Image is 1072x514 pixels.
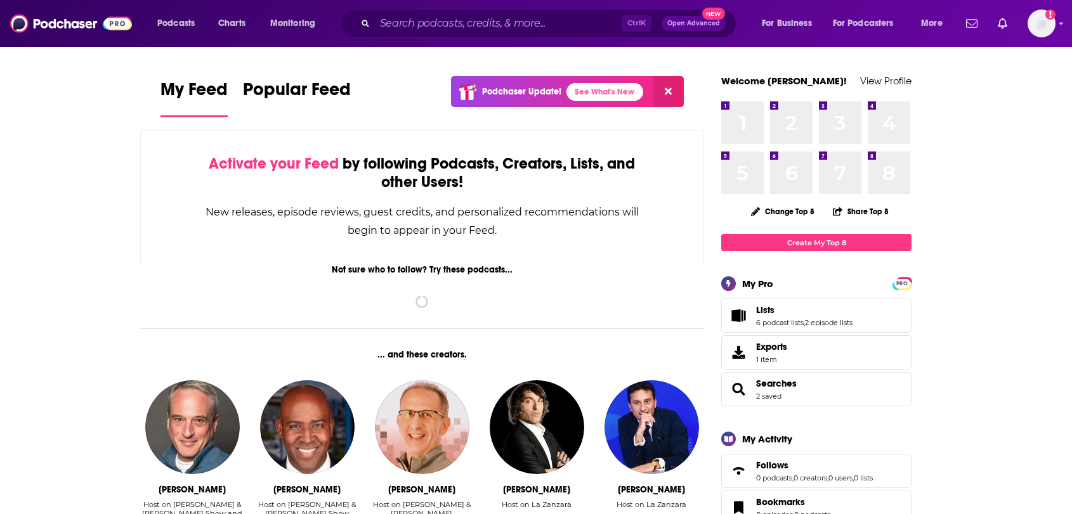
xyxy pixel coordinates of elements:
[921,15,943,32] span: More
[756,496,830,508] a: Bookmarks
[218,15,245,32] span: Charts
[721,234,912,251] a: Create My Top 8
[894,279,910,288] span: PRO
[1028,10,1056,37] span: Logged in as nbaderrubenstein
[261,13,332,34] button: open menu
[726,344,751,361] span: Exports
[726,307,751,324] a: Lists
[912,13,958,34] button: open menu
[792,473,794,482] span: ,
[860,75,912,87] a: View Profile
[742,433,792,445] div: My Activity
[605,380,698,474] img: David Parenzo
[503,484,570,495] div: Giuseppe Cruciani
[833,15,894,32] span: For Podcasters
[243,79,351,117] a: Popular Feed
[502,500,572,509] div: Host on La Zanzara
[617,500,686,509] div: Host on La Zanzara
[721,299,912,333] span: Lists
[853,473,854,482] span: ,
[961,13,983,34] a: Show notifications dropdown
[210,13,253,34] a: Charts
[145,380,239,474] img: Dan Bernstein
[756,304,775,316] span: Lists
[756,318,804,327] a: 6 podcast lists
[159,484,226,495] div: Dan Bernstein
[148,13,211,34] button: open menu
[854,473,873,482] a: 0 lists
[243,79,351,108] span: Popular Feed
[756,341,787,352] span: Exports
[157,15,195,32] span: Podcasts
[352,9,748,38] div: Search podcasts, credits, & more...
[482,86,561,97] p: Podchaser Update!
[721,372,912,406] span: Searches
[756,459,873,471] a: Follows
[273,484,341,495] div: Marshall Harris
[894,278,910,288] a: PRO
[805,318,853,327] a: 2 episode lists
[756,392,781,401] a: 2 saved
[10,11,132,35] img: Podchaser - Follow, Share and Rate Podcasts
[160,79,228,117] a: My Feed
[622,15,651,32] span: Ctrl K
[827,473,828,482] span: ,
[566,83,643,101] a: See What's New
[490,380,584,474] img: Giuseppe Cruciani
[1028,10,1056,37] button: Show profile menu
[726,380,751,398] a: Searches
[667,20,720,27] span: Open Advanced
[756,378,797,389] a: Searches
[828,473,853,482] a: 0 users
[756,496,805,508] span: Bookmarks
[1028,10,1056,37] img: User Profile
[726,462,751,480] a: Follows
[702,8,725,20] span: New
[825,13,912,34] button: open menu
[140,349,704,360] div: ... and these creators.
[1045,10,1056,20] svg: Add a profile image
[375,13,622,34] input: Search podcasts, credits, & more...
[753,13,828,34] button: open menu
[618,484,685,495] div: David Parenzo
[388,484,455,495] div: Kenny Roda
[721,454,912,488] span: Follows
[140,264,704,275] div: Not sure who to follow? Try these podcasts...
[832,199,889,224] button: Share Top 8
[204,203,640,240] div: New releases, episode reviews, guest credits, and personalized recommendations will begin to appe...
[375,380,469,474] img: Kenny Roda
[662,16,726,31] button: Open AdvancedNew
[270,15,315,32] span: Monitoring
[804,318,805,327] span: ,
[743,203,822,219] button: Change Top 8
[756,459,788,471] span: Follows
[160,79,228,108] span: My Feed
[742,278,773,290] div: My Pro
[204,155,640,191] div: by following Podcasts, Creators, Lists, and other Users!
[209,154,339,173] span: Activate your Feed
[756,355,787,364] span: 1 item
[993,13,1012,34] a: Show notifications dropdown
[756,473,792,482] a: 0 podcasts
[721,75,847,87] a: Welcome [PERSON_NAME]!
[721,335,912,369] a: Exports
[762,15,812,32] span: For Business
[794,473,827,482] a: 0 creators
[756,304,853,316] a: Lists
[260,380,354,474] img: Marshall Harris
